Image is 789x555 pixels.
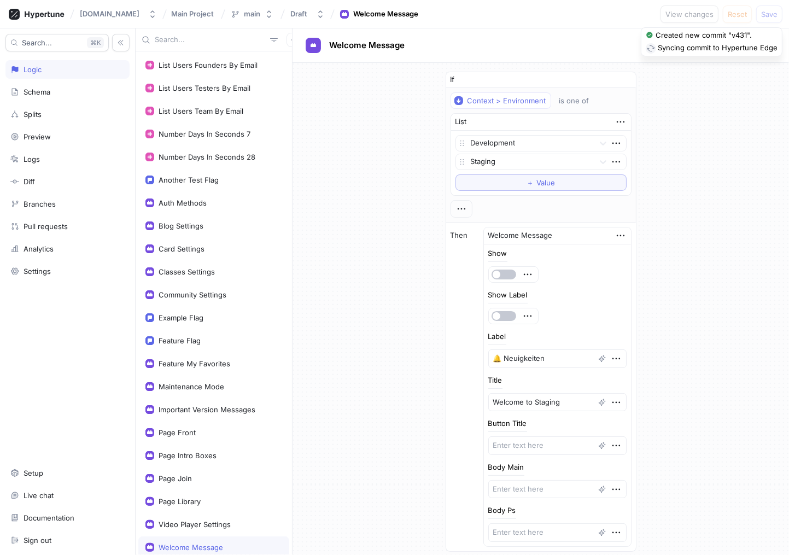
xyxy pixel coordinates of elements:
[159,451,217,460] div: Page Intro Boxes
[159,336,201,345] div: Feature Flag
[488,464,524,471] div: Body Main
[527,179,534,186] span: ＋
[159,84,250,92] div: List Users Testers By Email
[554,92,605,109] button: is one of
[24,110,42,119] div: Splits
[723,5,752,23] button: Reset
[159,130,250,138] div: Number Days In Seconds 7
[159,61,258,69] div: List Users Founders By Email
[761,11,778,17] span: Save
[24,200,56,208] div: Branches
[488,349,627,368] textarea: 🔔 Neuigkeiten
[24,267,51,276] div: Settings
[159,497,201,506] div: Page Library
[24,222,68,231] div: Pull requests
[455,116,467,127] div: List
[5,34,109,51] button: Search...K
[159,474,192,483] div: Page Join
[536,179,555,186] span: Value
[286,5,329,23] button: Draft
[159,313,203,322] div: Example Flag
[159,267,215,276] div: Classes Settings
[24,87,50,96] div: Schema
[728,11,747,17] span: Reset
[159,221,203,230] div: Blog Settings
[22,39,52,46] span: Search...
[488,250,507,257] div: Show
[756,5,782,23] button: Save
[455,174,627,191] button: ＋Value
[159,520,231,529] div: Video Player Settings
[159,543,223,552] div: Welcome Message
[665,11,714,17] span: View changes
[24,65,42,74] div: Logic
[159,290,226,299] div: Community Settings
[559,96,589,106] div: is one of
[159,428,196,437] div: Page Front
[5,509,130,527] a: Documentation
[24,155,40,163] div: Logs
[159,107,243,115] div: List Users Team By Email
[488,507,516,514] div: Body Ps
[87,37,104,48] div: K
[451,92,551,109] button: Context > Environment
[488,291,528,299] div: Show Label
[159,405,255,414] div: Important Version Messages
[353,9,418,20] div: Welcome Message
[24,513,74,522] div: Documentation
[24,244,54,253] div: Analytics
[467,96,546,106] div: Context > Environment
[155,34,266,45] input: Search...
[24,177,35,186] div: Diff
[488,230,553,241] div: Welcome Message
[488,377,502,384] div: Title
[159,198,207,207] div: Auth Methods
[451,230,468,241] p: Then
[159,244,204,253] div: Card Settings
[488,420,527,427] div: Button Title
[24,536,51,545] div: Sign out
[159,153,255,161] div: Number Days In Seconds 28
[226,5,278,23] button: main
[658,43,778,54] div: Syncing commit to Hypertune Edge
[451,74,455,85] p: If
[661,5,718,23] button: View changes
[159,382,224,391] div: Maintenance Mode
[244,9,260,19] div: main
[24,491,54,500] div: Live chat
[656,30,752,41] div: Created new commit "v431".
[75,5,161,23] button: [DOMAIN_NAME]
[171,10,214,17] span: Main Project
[290,9,307,19] div: Draft
[159,176,219,184] div: Another Test Flag
[488,333,506,340] div: Label
[488,393,627,412] textarea: Welcome to Staging
[80,9,139,19] div: [DOMAIN_NAME]
[159,359,230,368] div: Feature My Favorites
[24,469,43,477] div: Setup
[24,132,51,141] div: Preview
[329,41,405,50] span: Welcome Message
